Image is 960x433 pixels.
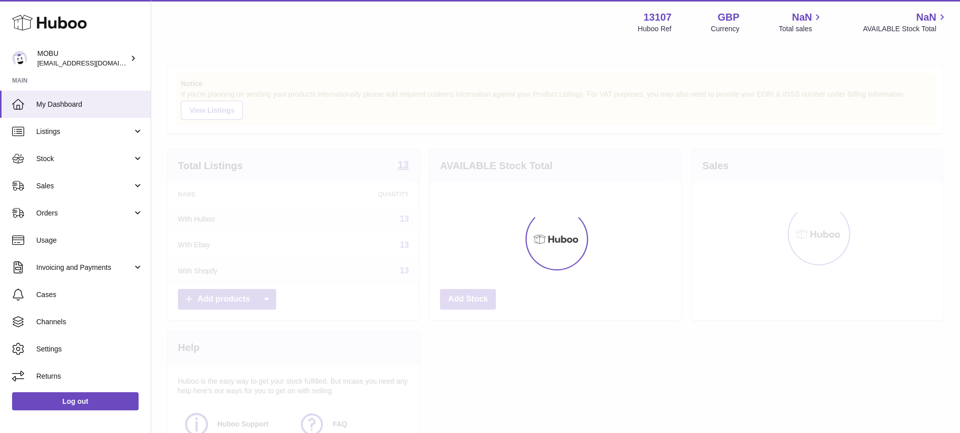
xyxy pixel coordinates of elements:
[36,100,143,109] span: My Dashboard
[36,344,143,354] span: Settings
[779,24,823,34] span: Total sales
[36,154,133,164] span: Stock
[36,236,143,245] span: Usage
[36,290,143,300] span: Cases
[779,11,823,34] a: NaN Total sales
[644,11,672,24] strong: 13107
[711,24,740,34] div: Currency
[36,372,143,381] span: Returns
[12,51,27,66] img: mo@mobu.co.uk
[36,181,133,191] span: Sales
[36,263,133,272] span: Invoicing and Payments
[37,49,128,68] div: MOBU
[792,11,812,24] span: NaN
[36,127,133,136] span: Listings
[638,24,672,34] div: Huboo Ref
[718,11,739,24] strong: GBP
[36,317,143,327] span: Channels
[863,11,948,34] a: NaN AVAILABLE Stock Total
[37,59,148,67] span: [EMAIL_ADDRESS][DOMAIN_NAME]
[12,392,139,410] a: Log out
[916,11,936,24] span: NaN
[863,24,948,34] span: AVAILABLE Stock Total
[36,208,133,218] span: Orders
